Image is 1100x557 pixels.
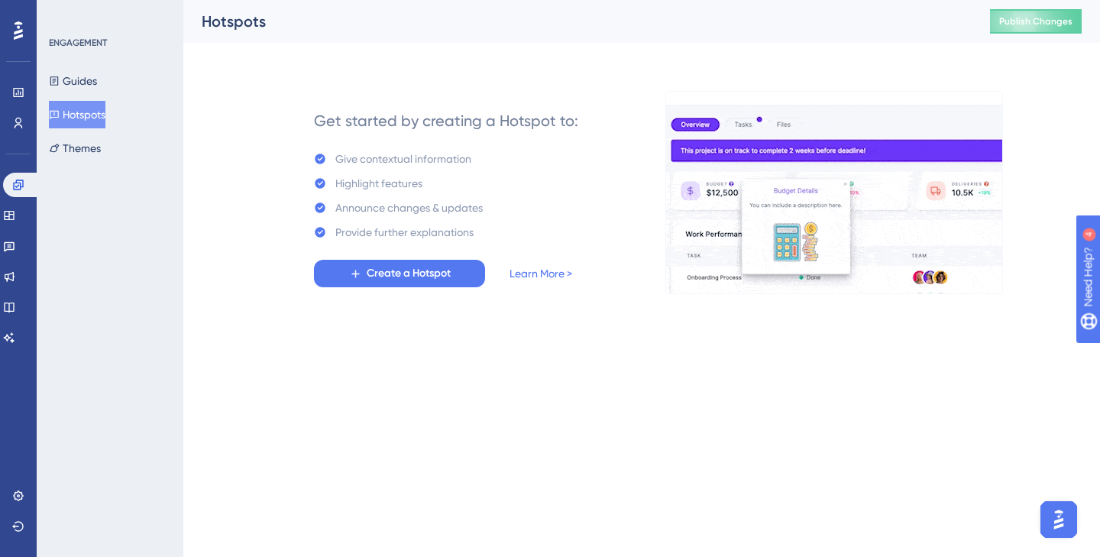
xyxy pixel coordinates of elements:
[335,223,474,241] div: Provide further explanations
[36,4,95,22] span: Need Help?
[510,264,572,283] a: Learn More >
[1036,497,1082,542] iframe: UserGuiding AI Assistant Launcher
[314,110,578,131] div: Get started by creating a Hotspot to:
[49,134,101,162] button: Themes
[990,9,1082,34] button: Publish Changes
[999,15,1072,28] span: Publish Changes
[665,91,1003,294] img: a956fa7fe1407719453ceabf94e6a685.gif
[335,199,483,217] div: Announce changes & updates
[49,67,97,95] button: Guides
[314,260,485,287] button: Create a Hotspot
[335,174,422,193] div: Highlight features
[49,101,105,128] button: Hotspots
[367,264,451,283] span: Create a Hotspot
[202,11,952,32] div: Hotspots
[106,8,111,20] div: 4
[49,37,107,49] div: ENGAGEMENT
[335,150,471,168] div: Give contextual information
